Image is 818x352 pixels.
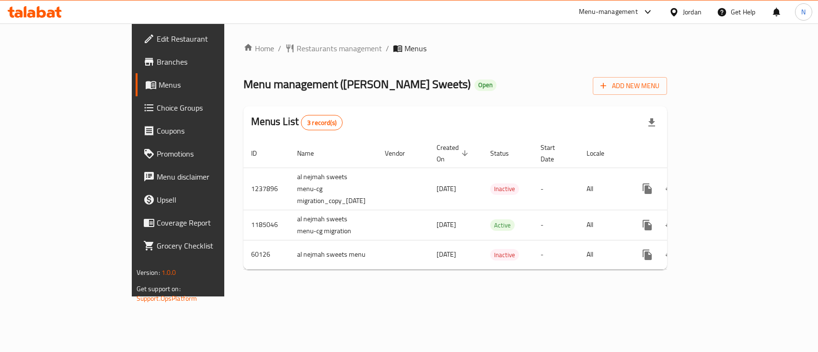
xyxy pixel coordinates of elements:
[157,56,261,68] span: Branches
[301,118,342,127] span: 3 record(s)
[243,73,471,95] span: Menu management ( [PERSON_NAME] Sweets )
[243,139,736,270] table: enhanced table
[136,188,268,211] a: Upsell
[579,168,628,210] td: All
[579,240,628,269] td: All
[157,217,261,228] span: Coverage Report
[157,240,261,251] span: Grocery Checklist
[636,243,659,266] button: more
[490,148,521,159] span: Status
[157,33,261,45] span: Edit Restaurant
[628,139,736,168] th: Actions
[136,211,268,234] a: Coverage Report
[600,80,659,92] span: Add New Menu
[801,7,806,17] span: N
[297,43,382,54] span: Restaurants management
[251,114,343,130] h2: Menus List
[243,43,668,54] nav: breadcrumb
[136,165,268,188] a: Menu disclaimer
[474,81,496,89] span: Open
[136,27,268,50] a: Edit Restaurant
[136,119,268,142] a: Coupons
[533,240,579,269] td: -
[136,50,268,73] a: Branches
[278,43,281,54] li: /
[490,220,515,231] span: Active
[683,7,702,17] div: Jordan
[289,210,377,240] td: al nejmah sweets menu-cg migration
[659,177,682,200] button: Change Status
[437,218,456,231] span: [DATE]
[251,148,269,159] span: ID
[404,43,426,54] span: Menus
[474,79,496,91] div: Open
[157,194,261,205] span: Upsell
[437,182,456,195] span: [DATE]
[289,240,377,269] td: al nejmah sweets menu
[157,102,261,114] span: Choice Groups
[301,115,343,130] div: Total records count
[297,148,326,159] span: Name
[587,148,617,159] span: Locale
[541,142,567,165] span: Start Date
[157,171,261,182] span: Menu disclaimer
[437,248,456,261] span: [DATE]
[161,266,176,279] span: 1.0.0
[136,96,268,119] a: Choice Groups
[437,142,471,165] span: Created On
[490,249,519,261] div: Inactive
[490,183,519,194] span: Inactive
[157,125,261,136] span: Coupons
[136,73,268,96] a: Menus
[159,79,261,91] span: Menus
[385,148,417,159] span: Vendor
[533,210,579,240] td: -
[636,177,659,200] button: more
[285,43,382,54] a: Restaurants management
[640,111,663,134] div: Export file
[136,142,268,165] a: Promotions
[579,210,628,240] td: All
[659,214,682,237] button: Change Status
[490,250,519,261] span: Inactive
[533,168,579,210] td: -
[136,234,268,257] a: Grocery Checklist
[157,148,261,159] span: Promotions
[386,43,389,54] li: /
[137,283,181,295] span: Get support on:
[659,243,682,266] button: Change Status
[289,168,377,210] td: al nejmah sweets menu-cg migration_copy_[DATE]
[137,266,160,279] span: Version:
[593,77,667,95] button: Add New Menu
[579,6,638,18] div: Menu-management
[137,292,197,305] a: Support.OpsPlatform
[636,214,659,237] button: more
